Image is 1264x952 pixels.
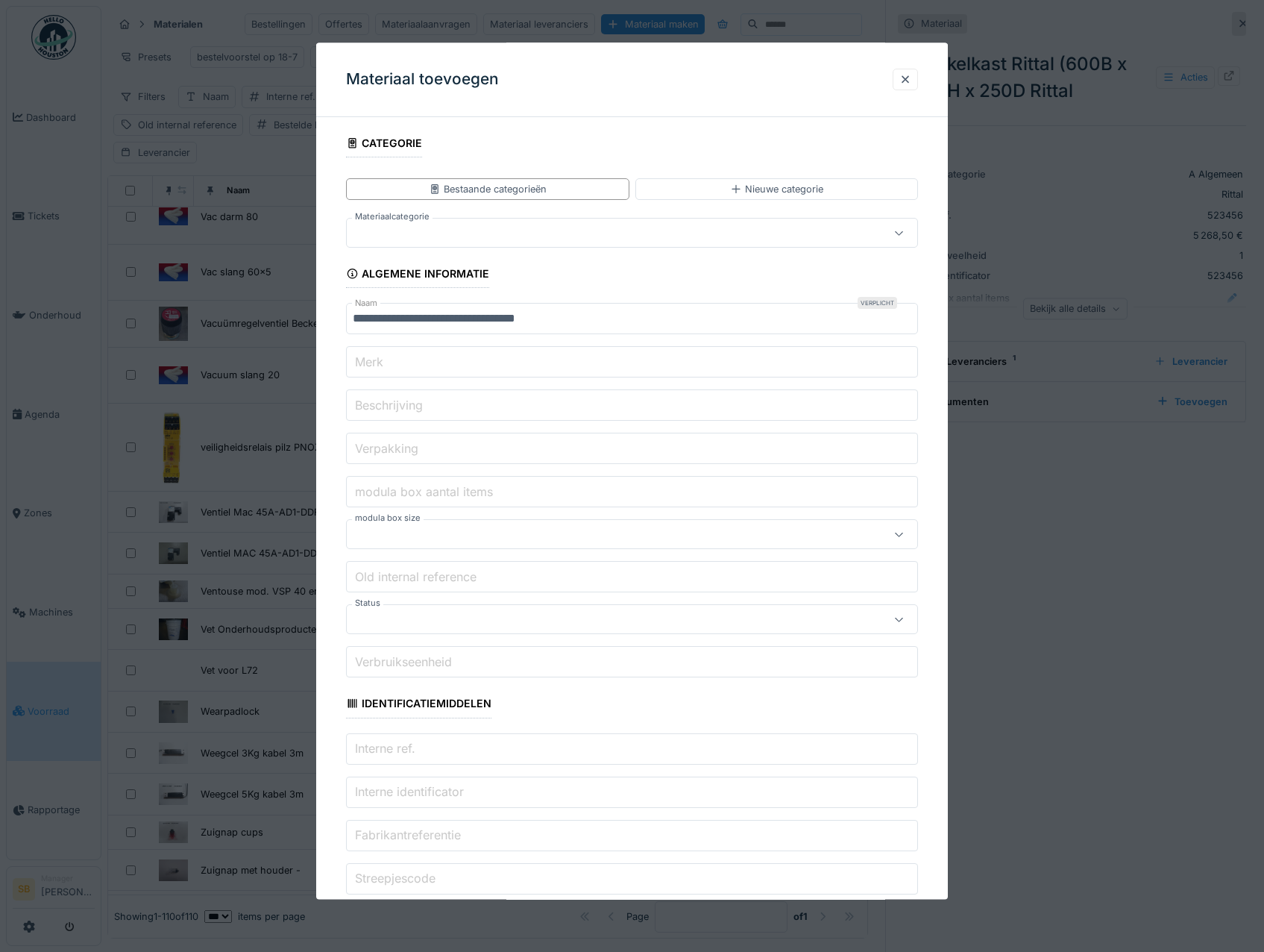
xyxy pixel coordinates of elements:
[352,396,426,414] label: Beschrijving
[429,183,547,197] div: Bestaande categorieën
[346,693,492,718] div: Identificatiemiddelen
[352,826,464,844] label: Fabrikantreferentie
[352,568,479,586] label: Old internal reference
[346,263,490,289] div: Algemene informatie
[352,353,386,371] label: Merk
[346,132,423,157] div: Categorie
[730,183,823,197] div: Nieuwe categorie
[352,513,424,525] label: modula box size
[352,483,496,501] label: modula box aantal items
[352,869,438,887] label: Streepjescode
[352,739,418,757] label: Interne ref.
[858,298,897,310] div: Verplicht
[352,211,433,224] label: Materiaalcategorie
[352,598,383,610] label: Status
[346,70,499,89] h3: Materiaal toevoegen
[352,298,380,310] label: Naam
[352,439,421,457] label: Verpakking
[352,653,455,671] label: Verbruikseenheid
[352,783,467,801] label: Interne identificator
